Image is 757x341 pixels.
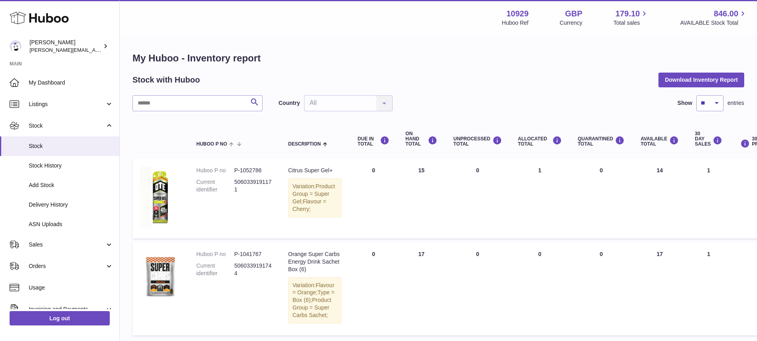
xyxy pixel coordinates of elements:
img: thomas@otesports.co.uk [10,40,22,52]
div: ON HAND Total [405,131,437,147]
span: Listings [29,101,105,108]
td: 0 [350,159,397,239]
div: DUE IN TOTAL [358,136,389,147]
span: entries [727,99,744,107]
td: 14 [632,159,687,239]
button: Download Inventory Report [658,73,744,87]
span: Stock History [29,162,113,170]
dd: 5060339191744 [234,262,272,277]
div: 30 DAY SALES [695,131,722,147]
td: 1 [510,159,570,239]
span: Description [288,142,321,147]
a: 179.10 Total sales [613,8,649,27]
span: [PERSON_NAME][EMAIL_ADDRESS][DOMAIN_NAME] [30,47,160,53]
strong: GBP [565,8,582,19]
span: Orders [29,262,105,270]
dd: P-1041767 [234,250,272,258]
dt: Huboo P no [196,250,234,258]
span: Delivery History [29,201,113,209]
span: Total sales [613,19,649,27]
td: 0 [350,242,397,335]
span: 0 [600,251,603,257]
dt: Current identifier [196,178,234,193]
label: Show [678,99,692,107]
span: Stock [29,142,113,150]
a: 846.00 AVAILABLE Stock Total [680,8,747,27]
span: Flavour = Orange; [293,282,334,296]
div: Huboo Ref [502,19,529,27]
span: Stock [29,122,105,130]
dd: P-1052786 [234,167,272,174]
span: 0 [600,167,603,173]
h1: My Huboo - Inventory report [132,52,744,65]
strong: 10929 [506,8,529,19]
td: 15 [397,159,445,239]
span: 846.00 [714,8,738,19]
dt: Current identifier [196,262,234,277]
a: Log out [10,311,110,325]
span: My Dashboard [29,79,113,87]
span: Product Group = Super Gel; [293,183,335,205]
td: 0 [445,159,510,239]
span: AVAILABLE Stock Total [680,19,747,27]
div: AVAILABLE Total [640,136,679,147]
div: ALLOCATED Total [518,136,562,147]
img: product image [140,167,180,229]
span: Product Group = Super Carbs Sachet; [293,297,331,318]
div: [PERSON_NAME] [30,39,101,54]
div: UNPROCESSED Total [453,136,502,147]
div: Variation: [288,178,342,217]
span: Add Stock [29,181,113,189]
span: Flavour = Cherry; [293,198,326,212]
dd: 5060339191171 [234,178,272,193]
td: 0 [445,242,510,335]
td: 1 [687,242,730,335]
td: 17 [632,242,687,335]
div: Orange Super Carbs Energy Drink Sachet Box (6) [288,250,342,273]
span: 179.10 [615,8,640,19]
dt: Huboo P no [196,167,234,174]
td: 1 [687,159,730,239]
div: Citrus Super Gel+ [288,167,342,174]
div: Currency [560,19,583,27]
div: Variation: [288,277,342,323]
span: Sales [29,241,105,248]
span: Huboo P no [196,142,227,147]
label: Country [279,99,300,107]
span: Usage [29,284,113,292]
td: 17 [397,242,445,335]
img: product image [140,250,180,302]
span: ASN Uploads [29,221,113,228]
div: QUARANTINED Total [578,136,625,147]
span: Invoicing and Payments [29,306,105,313]
td: 0 [510,242,570,335]
h2: Stock with Huboo [132,75,200,85]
